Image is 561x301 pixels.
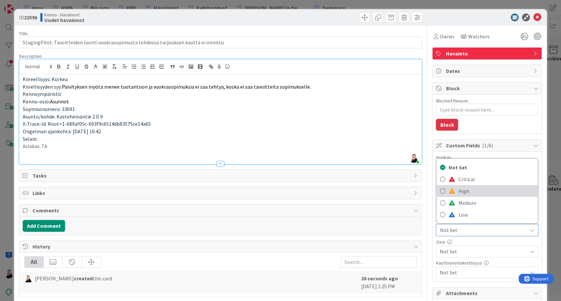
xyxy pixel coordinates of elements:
[436,119,458,131] button: Block
[458,186,534,196] span: High
[446,289,530,297] span: Attachments
[436,218,538,223] div: Priority
[33,172,410,180] span: Tasks
[19,31,28,36] label: Title
[50,98,69,105] span: Asunnot
[440,226,523,235] span: Not Set
[340,256,417,268] input: Search...
[44,12,84,17] span: Kenno - Havainnot
[24,14,37,21] b: 22596
[23,91,62,97] span: Kennoympäristö:
[62,83,311,90] span: Päivityksen myötä menee tuotantoon ja vuokrasopimuksia ei saa tehtyä, koska ei saa tavoitteita so...
[23,76,68,82] span: Kiireellisyys: Korkea
[436,98,468,104] label: Blocked Reason
[19,53,42,59] span: Description
[436,155,538,160] div: Asiakas
[446,50,530,57] span: Havainto
[25,256,44,268] div: All
[19,13,37,21] span: ID
[446,84,530,92] span: Block
[436,261,538,265] div: Käyttöönottokriittisyys
[33,206,410,214] span: Comments
[436,185,538,197] a: High
[446,67,530,75] span: Dates
[23,128,101,135] span: Ongelman ajankohta: [DATE] 10:42
[361,274,417,290] div: [DATE] 1:25 PM
[439,269,527,276] span: Not Set
[482,142,493,149] span: ( 1/6 )
[409,154,418,163] img: KHqomuoKQRjoNQxyxxwtZmjOUFPU5med.jpg
[458,198,534,208] span: Medium
[436,173,538,185] a: Critical
[23,98,50,105] span: Kenno-osio:
[23,220,65,232] button: Add Comment
[446,141,530,149] span: Custom Fields
[458,174,534,184] span: Critical
[468,32,489,40] span: Watchers
[23,106,75,112] span: Sopimusnumero: 33691
[24,275,32,282] img: AN
[439,32,454,40] span: Owner
[436,197,538,202] div: [DEMOGRAPHIC_DATA]
[361,275,398,282] b: 26 seconds ago
[74,275,93,282] b: created
[23,142,419,150] p: Asiakas: TA
[35,274,112,282] span: [PERSON_NAME] this card
[436,161,538,173] a: Not Set
[33,189,410,197] span: Links
[33,243,410,250] span: History
[23,120,151,127] span: X-Trace-Id: Root=1-689af05c-693f9c6514db83575ce14a65
[436,197,538,209] a: Medium
[23,136,37,142] span: Selain:
[439,247,527,255] span: Not Set
[458,210,534,220] span: Low
[436,240,538,244] div: Osio
[23,83,62,90] span: Kiirellisyyden syy:
[436,176,538,181] div: Testaus
[14,1,30,9] span: Support
[19,36,422,48] input: type card name here...
[44,17,84,23] b: Uudet havainnot
[436,209,538,221] a: Low
[448,162,534,172] span: Not Set
[23,113,103,120] span: Asunto/kohde: Kasteheinäntie 2 D 9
